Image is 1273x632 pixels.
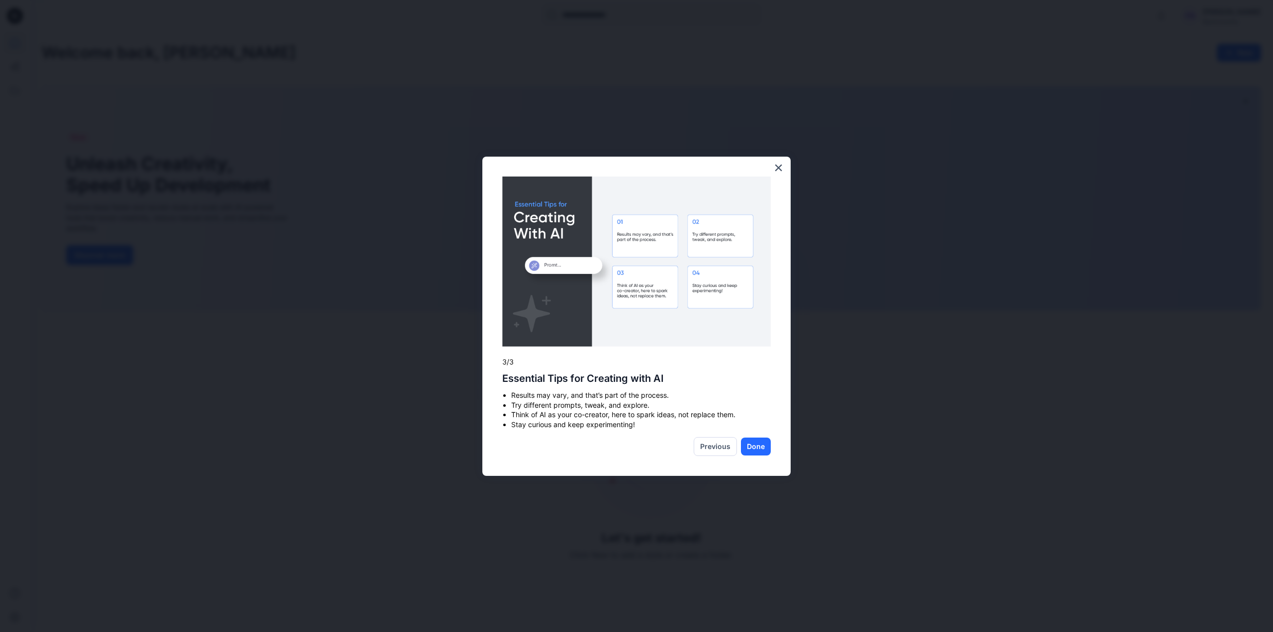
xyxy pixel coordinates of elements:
li: Stay curious and keep experimenting! [511,420,771,430]
li: Try different prompts, tweak, and explore. [511,400,771,410]
button: Close [774,160,783,176]
h2: Essential Tips for Creating with AI [502,372,771,384]
p: 3/3 [502,357,771,367]
li: Think of AI as your co-creator, here to spark ideas, not replace them. [511,410,771,420]
button: Done [741,438,771,455]
button: Previous [694,437,737,456]
li: Results may vary, and that’s part of the process. [511,390,771,400]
